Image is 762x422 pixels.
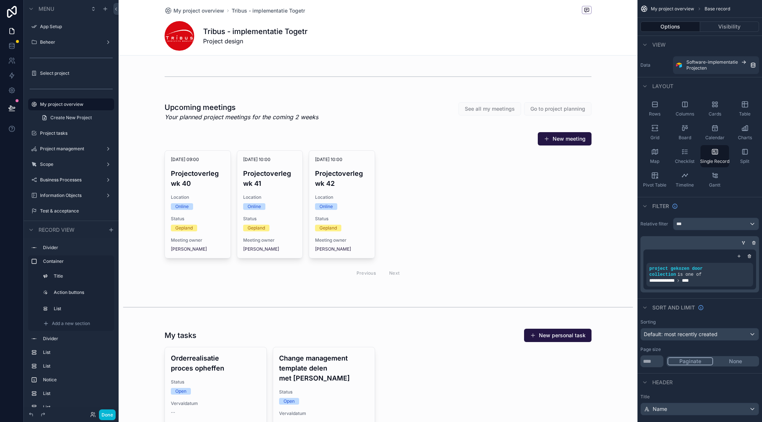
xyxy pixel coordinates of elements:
label: Project tasks [40,130,113,136]
span: Sort And Limit [652,304,695,311]
button: Rows [640,98,669,120]
label: Data [640,62,670,68]
span: My project overview [173,7,224,14]
span: Gantt [709,182,720,188]
button: Visibility [700,21,759,32]
label: List [43,363,111,369]
label: Title [54,273,110,279]
span: Record view [39,226,74,234]
span: Default: most recently created [644,331,718,337]
span: Grid [650,135,659,141]
button: None [713,357,758,365]
button: Board [670,121,699,144]
label: Page size [640,346,661,352]
button: Split [730,145,759,167]
span: Calendar [705,135,725,141]
span: Map [650,158,659,164]
button: Options [640,21,700,32]
button: Gantt [700,169,729,191]
label: Container [43,258,111,264]
span: Filter [652,202,669,210]
a: Tribus - implementatie Togetr [232,7,305,14]
button: Calendar [700,121,729,144]
span: My project overview [651,6,694,12]
span: Header [652,379,673,386]
span: Layout [652,83,673,90]
span: is one of [677,272,702,277]
label: Divider [43,245,111,251]
label: Action buttons [54,289,110,295]
button: Timeline [670,169,699,191]
span: Base record [705,6,730,12]
span: Columns [676,111,694,117]
button: Default: most recently created [640,328,759,341]
label: Notice [43,377,111,383]
span: Table [739,111,751,117]
span: Menu [39,5,54,13]
label: Divider [43,336,111,342]
span: project gekozen door collection [649,266,703,277]
span: Pivot Table [643,182,666,188]
label: Business Processes [40,177,102,183]
span: Create New Project [50,115,92,121]
label: Information Objects [40,192,102,198]
span: Name [653,405,667,413]
span: Software-implementatie [686,59,738,65]
label: Test & acceptance [40,208,113,214]
label: Beheer [40,39,102,45]
label: List [43,391,111,396]
button: Columns [670,98,699,120]
h1: Tribus - implementatie Togetr [203,26,308,37]
span: Add a new section [52,321,90,326]
img: Airtable Logo [676,62,682,68]
span: Board [679,135,691,141]
label: Select project [40,70,113,76]
span: Charts [738,135,752,141]
span: Split [740,158,749,164]
label: App Setup [40,24,113,30]
span: Cards [709,111,721,117]
span: Timeline [676,182,694,188]
button: Cards [700,98,729,120]
span: Project design [203,37,308,46]
label: Scope [40,161,102,167]
button: Table [730,98,759,120]
label: Sorting [640,319,656,325]
a: Software-implementatieProjecten [673,56,759,74]
label: Project management [40,146,102,152]
span: View [652,41,666,48]
span: Projecten [686,65,707,71]
button: Grid [640,121,669,144]
span: Rows [649,111,660,117]
div: scrollable content [24,238,119,407]
button: Single Record [700,145,729,167]
button: Charts [730,121,759,144]
label: List [43,349,111,355]
label: Title [640,394,759,400]
button: Done [99,409,116,420]
a: My project overview [165,7,224,14]
label: Relative filter [640,221,670,227]
span: Checklist [675,158,695,164]
span: Single Record [700,158,729,164]
button: Checklist [670,145,699,167]
button: Name [640,403,759,415]
a: Create New Project [37,112,114,124]
button: Map [640,145,669,167]
label: List [43,404,111,410]
label: List [54,306,110,312]
button: Pivot Table [640,169,669,191]
label: My project overview [40,101,110,107]
button: Paginate [667,357,713,365]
